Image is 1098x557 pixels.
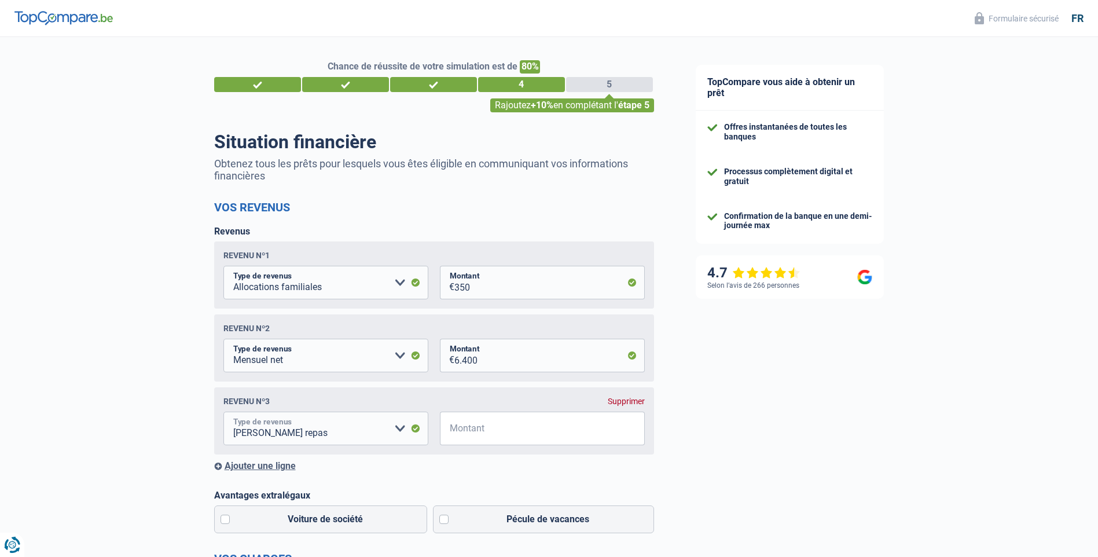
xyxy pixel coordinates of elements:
div: Supprimer [608,397,645,406]
div: 2 [302,77,389,92]
h1: Situation financière [214,131,654,153]
div: Selon l’avis de 266 personnes [707,281,799,290]
div: Revenu nº3 [223,397,270,406]
label: Pécule de vacances [433,505,654,533]
h2: Vos revenus [214,200,654,214]
div: 3 [390,77,477,92]
button: Formulaire sécurisé [968,9,1066,28]
div: Confirmation de la banque en une demi-journée max [724,211,872,231]
span: étape 5 [618,100,649,111]
div: Revenu nº1 [223,251,270,260]
label: Voiture de société [214,505,428,533]
span: 80% [520,60,540,74]
div: 4 [478,77,565,92]
div: Rajoutez en complétant l' [490,98,654,112]
div: Ajouter une ligne [214,460,654,471]
p: Obtenez tous les prêts pour lesquels vous êtes éligible en communiquant vos informations financières [214,157,654,182]
div: Revenu nº2 [223,324,270,333]
span: € [440,266,454,299]
div: fr [1071,12,1084,25]
span: € [440,412,454,445]
span: +10% [531,100,553,111]
label: Avantages extralégaux [214,490,654,501]
div: Processus complètement digital et gratuit [724,167,872,186]
div: 5 [566,77,653,92]
span: € [440,339,454,372]
div: 1 [214,77,301,92]
label: Revenus [214,226,250,237]
div: Offres instantanées de toutes les banques [724,122,872,142]
div: TopCompare vous aide à obtenir un prêt [696,65,884,111]
div: 4.7 [707,265,800,281]
span: Chance de réussite de votre simulation est de [328,61,517,72]
img: TopCompare Logo [14,11,113,25]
